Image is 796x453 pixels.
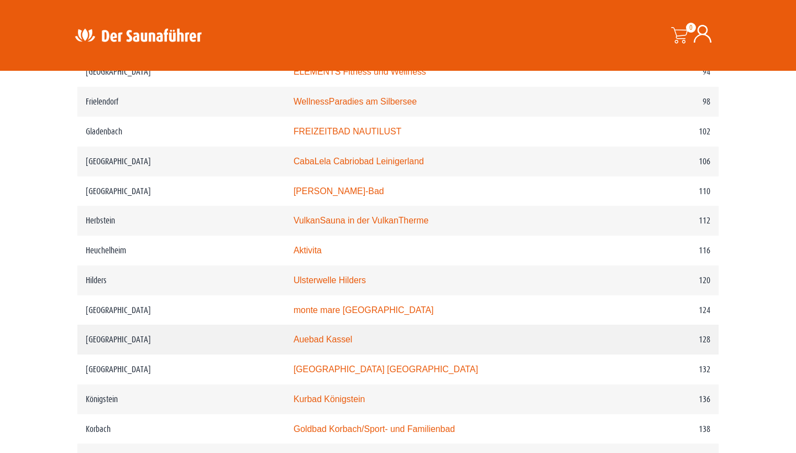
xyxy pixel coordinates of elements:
td: 94 [596,57,719,87]
td: Hilders [77,265,285,295]
td: 138 [596,414,719,444]
a: [PERSON_NAME]-Bad [294,186,384,196]
a: Kurbad Königstein [294,394,365,404]
td: 110 [596,176,719,206]
td: 102 [596,117,719,147]
a: Ulsterwelle Hilders [294,275,366,285]
td: 112 [596,206,719,236]
td: Korbach [77,414,285,444]
a: Goldbad Korbach/Sport- und Familienbad [294,424,455,434]
td: [GEOGRAPHIC_DATA] [77,57,285,87]
td: 98 [596,87,719,117]
a: ELEMENTS Fitness und Wellness [294,67,426,76]
span: 0 [686,23,696,33]
td: 132 [596,355,719,384]
td: [GEOGRAPHIC_DATA] [77,355,285,384]
a: FREIZEITBAD NAUTILUST [294,127,401,136]
td: 116 [596,236,719,265]
a: Aktivita [294,246,322,255]
a: CabaLela Cabriobad Leinigerland [294,157,424,166]
td: Frielendorf [77,87,285,117]
td: 106 [596,147,719,176]
a: monte mare [GEOGRAPHIC_DATA] [294,305,434,315]
a: [GEOGRAPHIC_DATA] [GEOGRAPHIC_DATA] [294,365,478,374]
td: 120 [596,265,719,295]
td: 136 [596,384,719,414]
td: Herbstein [77,206,285,236]
td: Heuchelheim [77,236,285,265]
td: [GEOGRAPHIC_DATA] [77,147,285,176]
a: WellnessParadies am Silbersee [294,97,417,106]
a: VulkanSauna in der VulkanTherme [294,216,428,225]
td: [GEOGRAPHIC_DATA] [77,176,285,206]
td: 128 [596,325,719,355]
td: 124 [596,295,719,325]
td: [GEOGRAPHIC_DATA] [77,325,285,355]
td: [GEOGRAPHIC_DATA] [77,295,285,325]
td: Gladenbach [77,117,285,147]
td: Königstein [77,384,285,414]
a: Auebad Kassel [294,335,352,344]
